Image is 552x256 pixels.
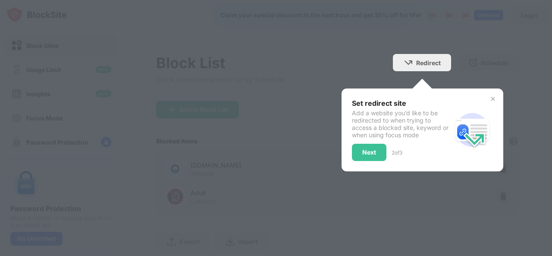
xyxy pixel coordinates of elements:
div: Redirect [416,59,441,66]
div: Add a website you’d like to be redirected to when trying to access a blocked site, keyword or whe... [352,109,452,139]
div: Next [362,149,376,156]
div: Set redirect site [352,99,452,107]
div: 2 of 3 [392,149,402,156]
img: redirect.svg [452,109,493,151]
img: x-button.svg [489,95,496,102]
